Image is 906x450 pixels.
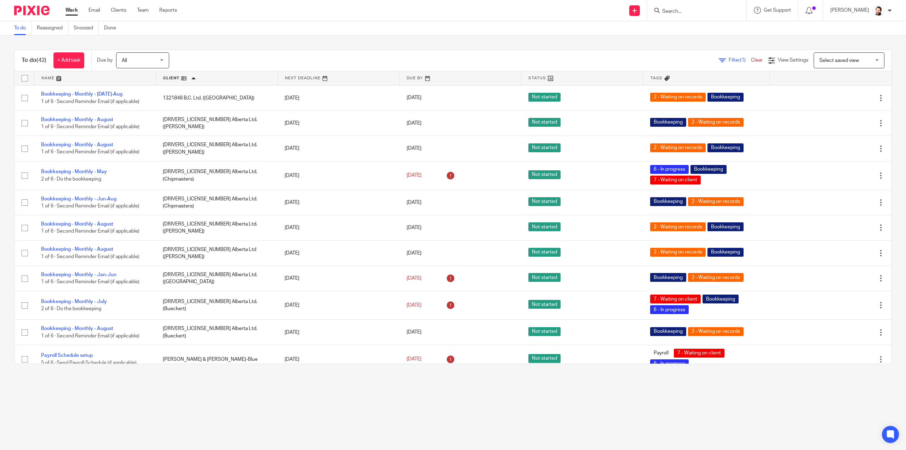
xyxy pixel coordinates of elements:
[156,215,277,240] td: [DRIVERS_LICENSE_NUMBER] Alberta Ltd. ([PERSON_NAME])
[14,6,50,15] img: Pixie
[778,58,808,63] span: View Settings
[650,305,689,314] span: 6 - In progress
[156,190,277,215] td: [DRIVERS_LICENSE_NUMBER] Alberta Ltd. (Chipmasters)
[650,76,663,80] span: Tags
[650,295,701,303] span: 7 - Waiting on client
[650,248,706,257] span: 2 - Waiting on records
[137,7,149,14] a: Team
[528,197,561,206] span: Not started
[74,21,99,35] a: Snoozed
[37,21,68,35] a: Reassigned
[277,215,399,240] td: [DATE]
[873,5,884,16] img: Jayde%20Headshot.jpg
[819,58,859,63] span: Select saved view
[41,150,139,155] span: 1 of 6 · Second Reminder Email (if applicable)
[528,143,561,152] span: Not started
[41,204,139,209] span: 1 of 6 · Second Reminder Email (if applicable)
[156,291,277,320] td: [DRIVERS_LICENSE_NUMBER] Alberta Ltd. (Bueckert)
[111,7,126,14] a: Clients
[41,272,116,277] a: Bookkeeping - Monthly - Jan-Jun
[156,136,277,161] td: [DRIVERS_LICENSE_NUMBER] Alberta Ltd. ([PERSON_NAME])
[41,222,113,227] a: Bookkeeping - Monthly - August
[688,197,744,206] span: 2 - Waiting on records
[65,7,78,14] a: Work
[41,92,122,97] a: Bookkeeping - Monthly - [DATE]-Aug
[277,190,399,215] td: [DATE]
[650,197,686,206] span: Bookkeeping
[41,353,93,358] a: Payroll Schedule setup
[36,57,46,63] span: (42)
[277,320,399,345] td: [DATE]
[528,273,561,282] span: Not started
[407,357,422,362] span: [DATE]
[41,99,139,104] span: 1 of 6 · Second Reminder Email (if applicable)
[122,58,127,63] span: All
[528,327,561,336] span: Not started
[156,110,277,136] td: [DRIVERS_LICENSE_NUMBER] Alberta Ltd. ([PERSON_NAME])
[830,7,869,14] p: [PERSON_NAME]
[277,161,399,190] td: [DATE]
[407,200,422,205] span: [DATE]
[41,247,113,252] a: Bookkeeping - Monthly - August
[104,21,121,35] a: Done
[14,21,31,35] a: To do
[156,85,277,110] td: 1321848 B.C. Ltd. ([GEOGRAPHIC_DATA])
[528,248,561,257] span: Not started
[97,57,113,64] p: Due by
[41,307,101,312] span: 2 of 6 · Do the bookkeeping
[41,279,139,284] span: 1 of 6 · Second Reminder Email (if applicable)
[156,320,277,345] td: [DRIVERS_LICENSE_NUMBER] Alberta Ltd. (Bueckert)
[707,143,744,152] span: Bookkeeping
[688,273,744,282] span: 2 - Waiting on records
[41,177,101,182] span: 2 of 6 · Do the bookkeeping
[703,295,739,303] span: Bookkeeping
[41,299,107,304] a: Bookkeeping - Monthly - July
[41,229,139,234] span: 1 of 6 · Second Reminder Email (if applicable)
[688,118,744,127] span: 2 - Waiting on records
[277,345,399,374] td: [DATE]
[729,58,751,63] span: Filter
[707,93,744,102] span: Bookkeeping
[740,58,746,63] span: (1)
[41,326,113,331] a: Bookkeeping - Monthly - August
[661,8,725,15] input: Search
[528,93,561,102] span: Not started
[41,196,116,201] a: Bookkeeping - Monthly - Jun-Aug
[650,143,706,152] span: 2 - Waiting on records
[690,165,727,174] span: Bookkeeping
[156,266,277,291] td: [DRIVERS_LICENSE_NUMBER] Alberta Ltd. ([GEOGRAPHIC_DATA])
[650,359,689,368] span: 6 - In progress
[277,136,399,161] td: [DATE]
[407,146,422,151] span: [DATE]
[650,273,686,282] span: Bookkeeping
[277,110,399,136] td: [DATE]
[407,276,422,281] span: [DATE]
[277,85,399,110] td: [DATE]
[277,240,399,266] td: [DATE]
[41,254,139,259] span: 1 of 6 · Second Reminder Email (if applicable)
[674,349,724,358] span: 7 - Waiting on client
[688,327,744,336] span: 2 - Waiting on records
[41,124,139,129] span: 1 of 6 · Second Reminder Email (if applicable)
[407,225,422,230] span: [DATE]
[650,93,706,102] span: 2 - Waiting on records
[650,327,686,336] span: Bookkeeping
[407,303,422,308] span: [DATE]
[407,173,422,178] span: [DATE]
[528,118,561,127] span: Not started
[707,222,744,231] span: Bookkeeping
[41,117,113,122] a: Bookkeeping - Monthly - August
[650,349,672,358] span: Payroll
[156,345,277,374] td: [PERSON_NAME] & [PERSON_NAME]-Blue
[41,142,113,147] a: Bookkeeping - Monthly - August
[277,266,399,291] td: [DATE]
[41,360,137,365] span: 5 of 6 · Send Payroll Schedule (if applicable)
[41,334,139,338] span: 1 of 6 · Second Reminder Email (if applicable)
[650,118,686,127] span: Bookkeeping
[528,222,561,231] span: Not started
[277,291,399,320] td: [DATE]
[407,251,422,256] span: [DATE]
[41,169,107,174] a: Bookkeeping - Monthly - May
[707,248,744,257] span: Bookkeeping
[407,330,422,335] span: [DATE]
